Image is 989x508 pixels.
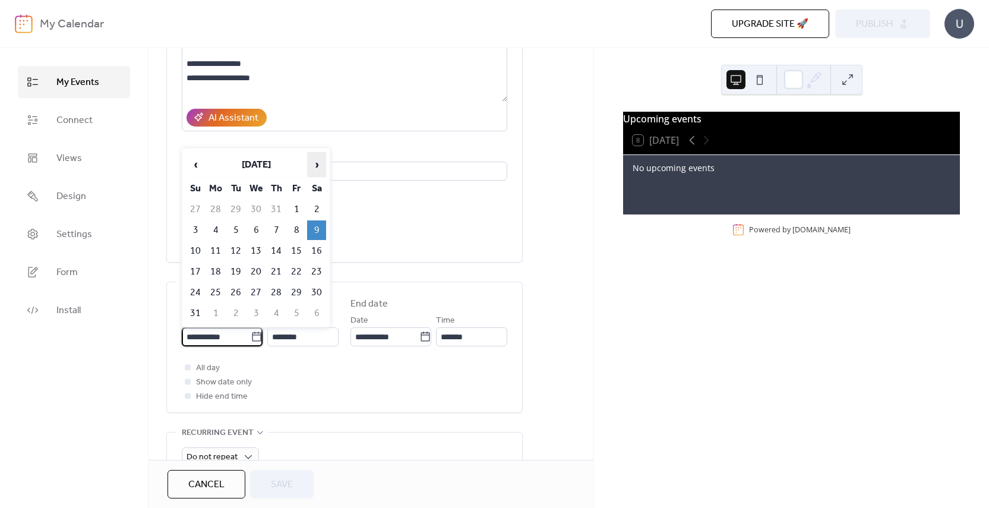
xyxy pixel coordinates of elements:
[623,112,960,126] div: Upcoming events
[247,179,266,198] th: We
[56,304,81,318] span: Install
[18,256,130,288] a: Form
[308,153,326,176] span: ›
[247,262,266,282] td: 20
[188,478,225,492] span: Cancel
[206,200,225,219] td: 28
[40,13,104,36] b: My Calendar
[307,262,326,282] td: 23
[182,426,254,440] span: Recurring event
[226,200,245,219] td: 29
[18,180,130,212] a: Design
[187,153,204,176] span: ‹
[247,304,266,323] td: 3
[186,241,205,261] td: 10
[307,220,326,240] td: 9
[187,449,238,465] span: Do not repeat
[56,190,86,204] span: Design
[196,361,220,376] span: All day
[436,314,455,328] span: Time
[287,241,306,261] td: 15
[226,283,245,302] td: 26
[186,304,205,323] td: 31
[267,304,286,323] td: 4
[18,218,130,250] a: Settings
[206,304,225,323] td: 1
[267,283,286,302] td: 28
[206,179,225,198] th: Mo
[307,241,326,261] td: 16
[186,283,205,302] td: 24
[711,10,829,38] button: Upgrade site 🚀
[56,113,93,128] span: Connect
[168,470,245,498] button: Cancel
[944,9,974,39] div: U
[307,179,326,198] th: Sa
[15,14,33,33] img: logo
[226,220,245,240] td: 5
[226,262,245,282] td: 19
[186,262,205,282] td: 17
[208,111,258,125] div: AI Assistant
[350,297,388,311] div: End date
[287,262,306,282] td: 22
[247,200,266,219] td: 30
[633,162,950,173] div: No upcoming events
[226,304,245,323] td: 2
[267,262,286,282] td: 21
[206,220,225,240] td: 4
[196,376,252,390] span: Show date only
[206,152,306,178] th: [DATE]
[56,75,99,90] span: My Events
[287,200,306,219] td: 1
[206,283,225,302] td: 25
[186,179,205,198] th: Su
[187,109,267,127] button: AI Assistant
[186,200,205,219] td: 27
[287,304,306,323] td: 5
[56,152,82,166] span: Views
[267,241,286,261] td: 14
[247,283,266,302] td: 27
[287,283,306,302] td: 29
[307,283,326,302] td: 30
[267,220,286,240] td: 7
[206,262,225,282] td: 18
[18,142,130,174] a: Views
[749,225,851,235] div: Powered by
[287,179,306,198] th: Fr
[18,104,130,136] a: Connect
[267,200,286,219] td: 31
[307,200,326,219] td: 2
[247,220,266,240] td: 6
[206,241,225,261] td: 11
[196,390,248,404] span: Hide end time
[247,241,266,261] td: 13
[267,179,286,198] th: Th
[732,17,808,31] span: Upgrade site 🚀
[226,179,245,198] th: Tu
[226,241,245,261] td: 12
[18,294,130,326] a: Install
[287,220,306,240] td: 8
[792,225,851,235] a: [DOMAIN_NAME]
[350,314,368,328] span: Date
[186,220,205,240] td: 3
[56,228,92,242] span: Settings
[18,66,130,98] a: My Events
[56,266,78,280] span: Form
[307,304,326,323] td: 6
[182,146,505,160] div: Location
